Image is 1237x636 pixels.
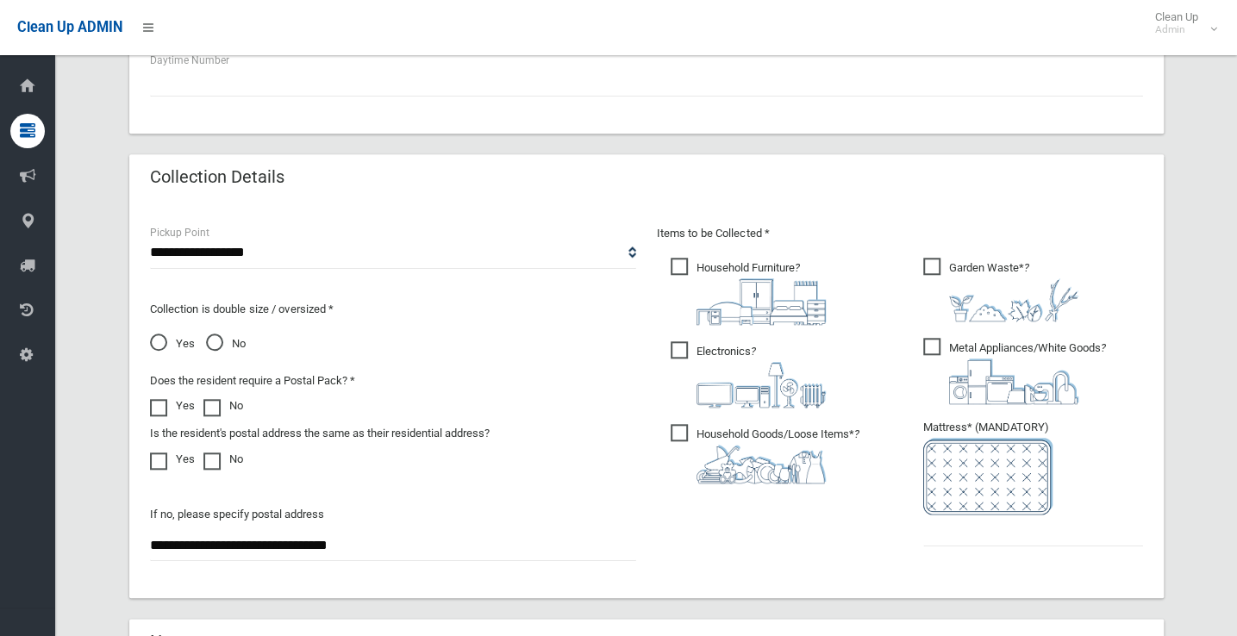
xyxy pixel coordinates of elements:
p: Items to be Collected * [657,223,1143,244]
i: ? [949,261,1078,321]
span: No [206,334,246,354]
img: b13cc3517677393f34c0a387616ef184.png [697,445,826,483]
img: e7408bece873d2c1783593a074e5cb2f.png [923,438,1053,514]
span: Clean Up ADMIN [17,19,122,35]
label: No [203,449,243,470]
label: Yes [150,396,195,416]
span: Electronics [671,341,826,408]
span: Yes [150,334,195,354]
span: Metal Appliances/White Goods [923,338,1106,404]
label: Yes [150,449,195,470]
small: Admin [1155,23,1198,36]
img: aa9efdbe659d29b613fca23ba79d85cb.png [697,278,826,325]
span: Household Furniture [671,258,826,325]
img: 4fd8a5c772b2c999c83690221e5242e0.png [949,278,1078,321]
label: Is the resident's postal address the same as their residential address? [150,423,490,444]
i: ? [697,427,859,483]
i: ? [697,261,826,325]
i: ? [949,341,1106,404]
img: 36c1b0289cb1767239cdd3de9e694f19.png [949,359,1078,404]
label: No [203,396,243,416]
i: ? [697,345,826,408]
label: Does the resident require a Postal Pack? * [150,371,355,391]
p: Collection is double size / oversized * [150,299,636,320]
span: Mattress* (MANDATORY) [923,421,1143,514]
span: Garden Waste* [923,258,1078,321]
span: Clean Up [1146,10,1215,36]
span: Household Goods/Loose Items* [671,424,859,483]
label: If no, please specify postal address [150,504,324,525]
img: 394712a680b73dbc3d2a6a3a7ffe5a07.png [697,362,826,408]
header: Collection Details [129,160,305,194]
